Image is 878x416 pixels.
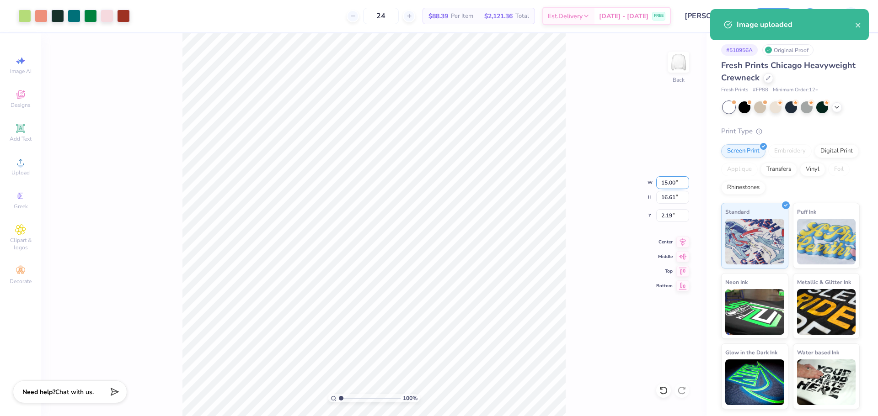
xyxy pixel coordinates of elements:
div: Transfers [760,163,797,176]
div: # 510956A [721,44,758,56]
span: Center [656,239,673,245]
span: Fresh Prints [721,86,748,94]
span: Bottom [656,283,673,289]
input: – – [363,8,399,24]
span: Middle [656,253,673,260]
img: Water based Ink [797,359,856,405]
button: close [855,19,862,30]
span: Glow in the Dark Ink [725,348,777,357]
div: Digital Print [814,144,859,158]
span: Standard [725,207,750,216]
div: Print Type [721,126,860,137]
div: Back [673,76,685,84]
input: Untitled Design [678,7,745,25]
span: Add Text [10,135,32,142]
span: $88.39 [428,11,448,21]
span: Fresh Prints Chicago Heavyweight Crewneck [721,60,856,83]
strong: Need help? [22,388,55,396]
span: Clipart & logos [5,237,37,251]
img: Glow in the Dark Ink [725,359,784,405]
span: Est. Delivery [548,11,583,21]
span: Minimum Order: 12 + [773,86,819,94]
div: Foil [828,163,850,176]
span: Metallic & Glitter Ink [797,277,851,287]
div: Original Proof [762,44,814,56]
span: Water based Ink [797,348,839,357]
div: Screen Print [721,144,766,158]
div: Applique [721,163,758,176]
span: Neon Ink [725,277,748,287]
img: Back [669,53,688,71]
span: Puff Ink [797,207,816,216]
span: $2,121.36 [484,11,513,21]
span: [DATE] - [DATE] [599,11,648,21]
img: Neon Ink [725,289,784,335]
div: Vinyl [800,163,825,176]
span: 100 % [403,394,418,402]
img: Puff Ink [797,219,856,264]
span: Greek [14,203,28,210]
span: Decorate [10,278,32,285]
span: Per Item [451,11,473,21]
div: Image uploaded [737,19,855,30]
span: Top [656,268,673,274]
span: Image AI [10,68,32,75]
span: # FP88 [753,86,768,94]
div: Rhinestones [721,181,766,195]
span: Total [515,11,529,21]
span: Chat with us. [55,388,94,396]
img: Standard [725,219,784,264]
img: Metallic & Glitter Ink [797,289,856,335]
div: Embroidery [768,144,812,158]
span: Upload [11,169,30,176]
span: Designs [11,101,31,109]
span: FREE [654,13,664,19]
